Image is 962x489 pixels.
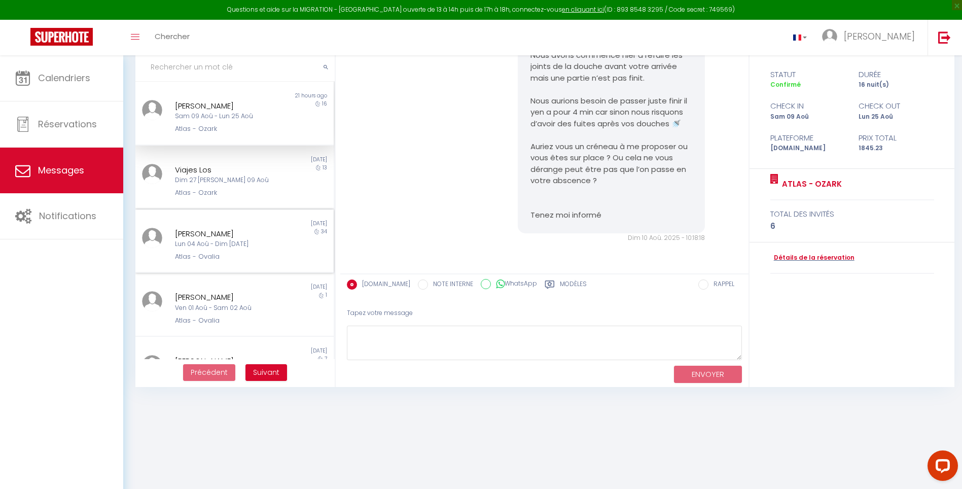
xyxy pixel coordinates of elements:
[852,112,941,122] div: Lun 25 Aoû
[175,252,277,262] div: Atlas - Ovalia
[142,291,162,311] img: ...
[764,100,852,112] div: check in
[326,291,327,299] span: 1
[38,164,84,177] span: Messages
[234,347,333,355] div: [DATE]
[175,188,277,198] div: Atlas - Ozark
[560,280,587,292] label: Modèles
[175,316,277,326] div: Atlas - Ovalia
[770,220,934,232] div: 6
[357,280,410,291] label: [DOMAIN_NAME]
[142,228,162,248] img: ...
[852,68,941,81] div: durée
[764,132,852,144] div: Plateforme
[253,367,279,377] span: Suivant
[347,301,742,326] div: Tapez votre message
[234,156,333,164] div: [DATE]
[814,20,928,55] a: ... [PERSON_NAME]
[175,164,277,176] div: Viajes Los
[674,366,742,383] button: ENVOYER
[191,367,228,377] span: Précédent
[142,164,162,184] img: ...
[175,100,277,112] div: [PERSON_NAME]
[323,164,327,171] span: 13
[325,355,327,363] span: 7
[183,364,235,381] button: Previous
[919,446,962,489] iframe: LiveChat chat widget
[770,253,854,263] a: Détails de la réservation
[175,176,277,185] div: Dim 27 [PERSON_NAME] 09 Aoû
[852,132,941,144] div: Prix total
[764,68,852,81] div: statut
[234,220,333,228] div: [DATE]
[30,28,93,46] img: Super Booking
[708,280,734,291] label: RAPPEL
[852,80,941,90] div: 16 nuit(s)
[175,124,277,134] div: Atlas - Ozark
[175,291,277,303] div: [PERSON_NAME]
[142,100,162,120] img: ...
[770,80,801,89] span: Confirmé
[764,112,852,122] div: Sam 09 Aoû
[39,209,96,222] span: Notifications
[147,20,197,55] a: Chercher
[530,27,693,221] pre: [PERSON_NAME], Nous avons commencé hier à refaire les joints de la douche avant votre arrivée mai...
[175,239,277,249] div: Lun 04 Aoû - Dim [DATE]
[234,283,333,291] div: [DATE]
[764,144,852,153] div: [DOMAIN_NAME]
[562,5,604,14] a: en cliquant ici
[142,355,162,375] img: ...
[135,53,335,82] input: Rechercher un mot clé
[322,100,327,108] span: 16
[175,303,277,313] div: Ven 01 Aoû - Sam 02 Aoû
[491,279,537,290] label: WhatsApp
[234,92,333,100] div: 21 hours ago
[175,228,277,240] div: [PERSON_NAME]
[938,31,951,44] img: logout
[38,118,97,130] span: Réservations
[852,100,941,112] div: check out
[778,178,842,190] a: Atlas - Ozark
[245,364,287,381] button: Next
[844,30,915,43] span: [PERSON_NAME]
[175,112,277,121] div: Sam 09 Aoû - Lun 25 Aoû
[852,144,941,153] div: 1845.23
[321,228,327,235] span: 34
[175,355,277,367] div: [PERSON_NAME]
[518,233,705,243] div: Dim 10 Aoû. 2025 - 10:18:18
[38,72,90,84] span: Calendriers
[770,208,934,220] div: total des invités
[822,29,837,44] img: ...
[155,31,190,42] span: Chercher
[428,280,473,291] label: NOTE INTERNE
